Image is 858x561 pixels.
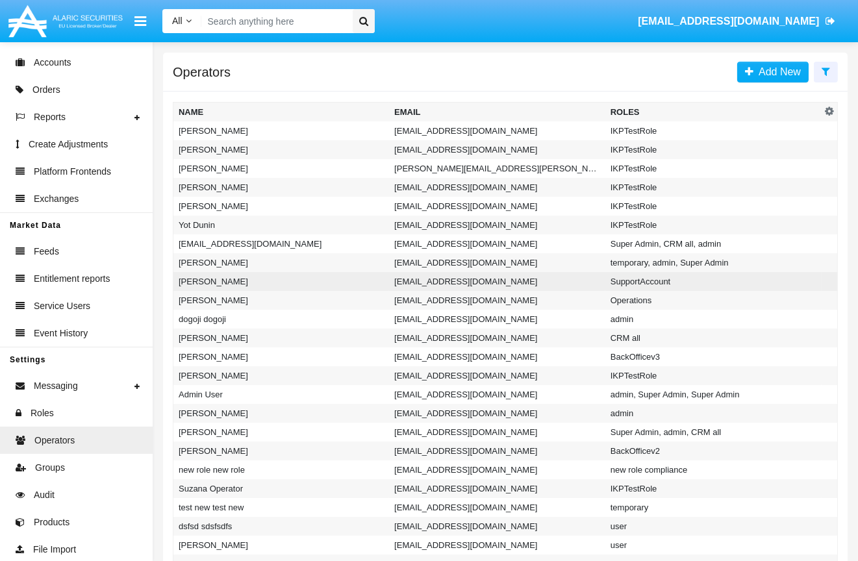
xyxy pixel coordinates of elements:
td: Operations [605,291,822,310]
td: new role compliance [605,460,822,479]
span: Messaging [34,379,78,393]
td: IKPTestRole [605,140,822,159]
td: BackOfficev3 [605,347,822,366]
td: [EMAIL_ADDRESS][DOMAIN_NAME] [389,272,605,291]
td: [EMAIL_ADDRESS][DOMAIN_NAME] [173,234,390,253]
td: IKPTestRole [605,479,822,498]
span: Orders [32,83,60,97]
td: [EMAIL_ADDRESS][DOMAIN_NAME] [389,536,605,555]
td: BackOfficev2 [605,442,822,460]
td: [PERSON_NAME][EMAIL_ADDRESS][PERSON_NAME][DOMAIN_NAME] [389,159,605,178]
span: Feeds [34,245,59,258]
td: [PERSON_NAME] [173,272,390,291]
td: new role new role [173,460,390,479]
span: [EMAIL_ADDRESS][DOMAIN_NAME] [638,16,819,27]
td: [EMAIL_ADDRESS][DOMAIN_NAME] [389,347,605,366]
h5: Operators [173,67,231,77]
td: dsfsd sdsfsdfs [173,517,390,536]
td: [EMAIL_ADDRESS][DOMAIN_NAME] [389,329,605,347]
span: Reports [34,110,66,124]
td: IKPTestRole [605,216,822,234]
span: Service Users [34,299,90,313]
td: [EMAIL_ADDRESS][DOMAIN_NAME] [389,479,605,498]
td: [EMAIL_ADDRESS][DOMAIN_NAME] [389,310,605,329]
td: [EMAIL_ADDRESS][DOMAIN_NAME] [389,178,605,197]
td: [PERSON_NAME] [173,442,390,460]
td: [EMAIL_ADDRESS][DOMAIN_NAME] [389,197,605,216]
td: [EMAIL_ADDRESS][DOMAIN_NAME] [389,423,605,442]
a: All [162,14,201,28]
td: SupportAccount [605,272,822,291]
span: File Import [33,543,76,556]
span: Operators [34,434,75,447]
td: [PERSON_NAME] [173,536,390,555]
td: Super Admin, admin, CRM all [605,423,822,442]
td: Admin User [173,385,390,404]
td: IKPTestRole [605,366,822,385]
td: [PERSON_NAME] [173,366,390,385]
td: temporary, admin, Super Admin [605,253,822,272]
span: Accounts [34,56,71,69]
td: IKPTestRole [605,159,822,178]
span: Audit [34,488,55,502]
td: [EMAIL_ADDRESS][DOMAIN_NAME] [389,498,605,517]
td: [PERSON_NAME] [173,178,390,197]
span: Platform Frontends [34,165,111,179]
td: [EMAIL_ADDRESS][DOMAIN_NAME] [389,121,605,140]
td: Super Admin, CRM all, admin [605,234,822,253]
td: admin [605,404,822,423]
td: [EMAIL_ADDRESS][DOMAIN_NAME] [389,442,605,460]
td: [PERSON_NAME] [173,423,390,442]
td: IKPTestRole [605,197,822,216]
span: Products [34,516,69,529]
td: user [605,536,822,555]
td: [EMAIL_ADDRESS][DOMAIN_NAME] [389,404,605,423]
td: [PERSON_NAME] [173,253,390,272]
span: Entitlement reports [34,272,110,286]
td: admin, Super Admin, Super Admin [605,385,822,404]
td: [PERSON_NAME] [173,140,390,159]
td: [EMAIL_ADDRESS][DOMAIN_NAME] [389,216,605,234]
td: IKPTestRole [605,178,822,197]
td: Yot Dunin [173,216,390,234]
td: [EMAIL_ADDRESS][DOMAIN_NAME] [389,385,605,404]
td: user [605,517,822,536]
td: [EMAIL_ADDRESS][DOMAIN_NAME] [389,253,605,272]
td: [PERSON_NAME] [173,329,390,347]
td: test new test new [173,498,390,517]
td: [PERSON_NAME] [173,347,390,366]
td: [PERSON_NAME] [173,121,390,140]
span: Create Adjustments [29,138,108,151]
img: Logo image [6,2,125,40]
td: [EMAIL_ADDRESS][DOMAIN_NAME] [389,291,605,310]
a: Add New [737,62,809,82]
input: Search [201,9,348,33]
td: [EMAIL_ADDRESS][DOMAIN_NAME] [389,517,605,536]
td: [PERSON_NAME] [173,197,390,216]
th: Email [389,103,605,122]
span: Groups [35,461,65,475]
td: IKPTestRole [605,121,822,140]
span: Roles [31,406,54,420]
td: [PERSON_NAME] [173,291,390,310]
td: CRM all [605,329,822,347]
td: [PERSON_NAME] [173,159,390,178]
td: [EMAIL_ADDRESS][DOMAIN_NAME] [389,140,605,159]
td: admin [605,310,822,329]
td: [EMAIL_ADDRESS][DOMAIN_NAME] [389,366,605,385]
span: Exchanges [34,192,79,206]
td: [EMAIL_ADDRESS][DOMAIN_NAME] [389,234,605,253]
th: Name [173,103,390,122]
span: All [172,16,183,26]
a: [EMAIL_ADDRESS][DOMAIN_NAME] [632,3,842,40]
td: dogoji dogoji [173,310,390,329]
td: [EMAIL_ADDRESS][DOMAIN_NAME] [389,460,605,479]
span: Add New [753,66,801,77]
span: Event History [34,327,88,340]
td: temporary [605,498,822,517]
td: [PERSON_NAME] [173,404,390,423]
td: Suzana Operator [173,479,390,498]
th: Roles [605,103,822,122]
